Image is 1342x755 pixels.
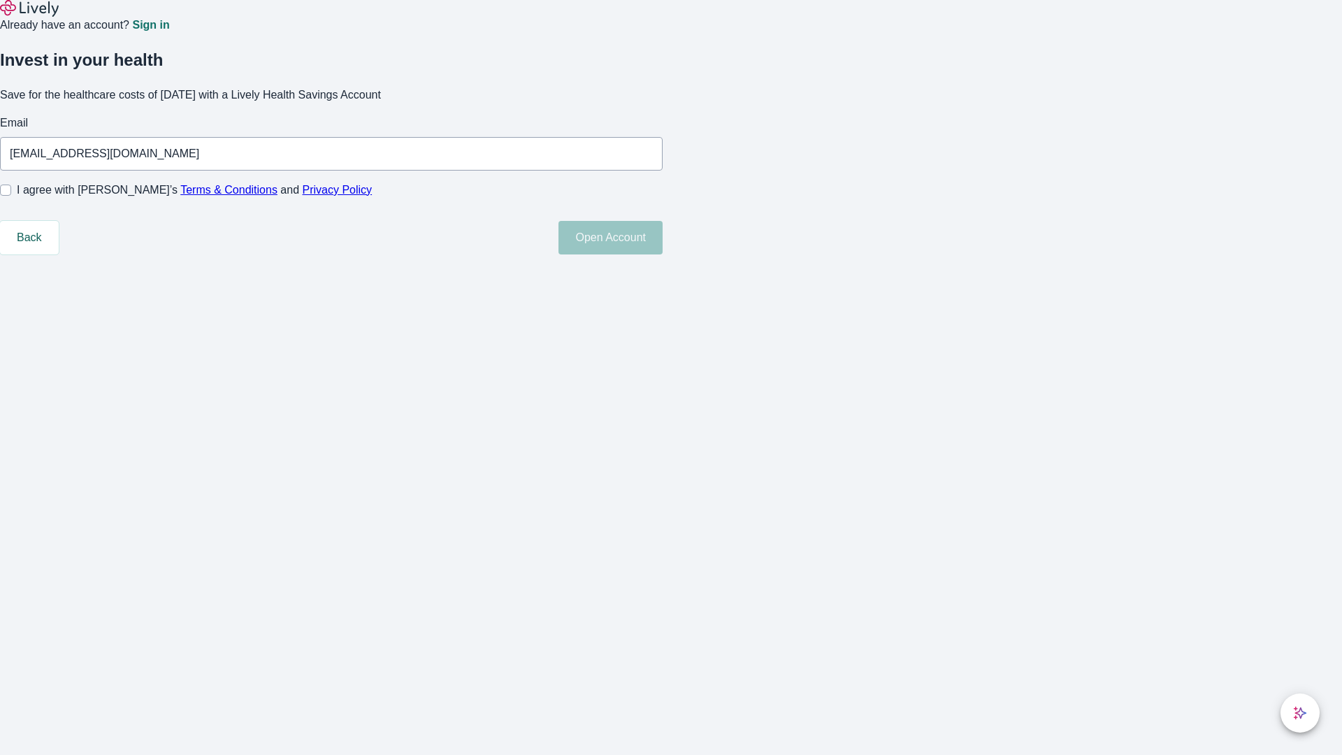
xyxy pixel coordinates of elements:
a: Sign in [132,20,169,31]
span: I agree with [PERSON_NAME]’s and [17,182,372,199]
button: chat [1280,693,1320,733]
a: Terms & Conditions [180,184,277,196]
a: Privacy Policy [303,184,373,196]
svg: Lively AI Assistant [1293,706,1307,720]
